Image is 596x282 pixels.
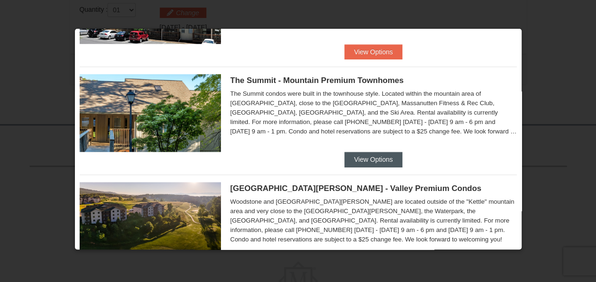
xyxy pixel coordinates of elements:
div: The Summit condos were built in the townhouse style. Located within the mountain area of [GEOGRAP... [230,89,517,136]
div: Woodstone and [GEOGRAPHIC_DATA][PERSON_NAME] are located outside of the "Kettle" mountain area an... [230,197,517,244]
span: [GEOGRAPHIC_DATA][PERSON_NAME] - Valley Premium Condos [230,184,482,193]
img: 19219041-4-ec11c166.jpg [80,182,221,259]
button: View Options [344,44,402,59]
button: View Options [344,152,402,167]
span: The Summit - Mountain Premium Townhomes [230,76,404,85]
img: 19219034-1-0eee7e00.jpg [80,74,221,151]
